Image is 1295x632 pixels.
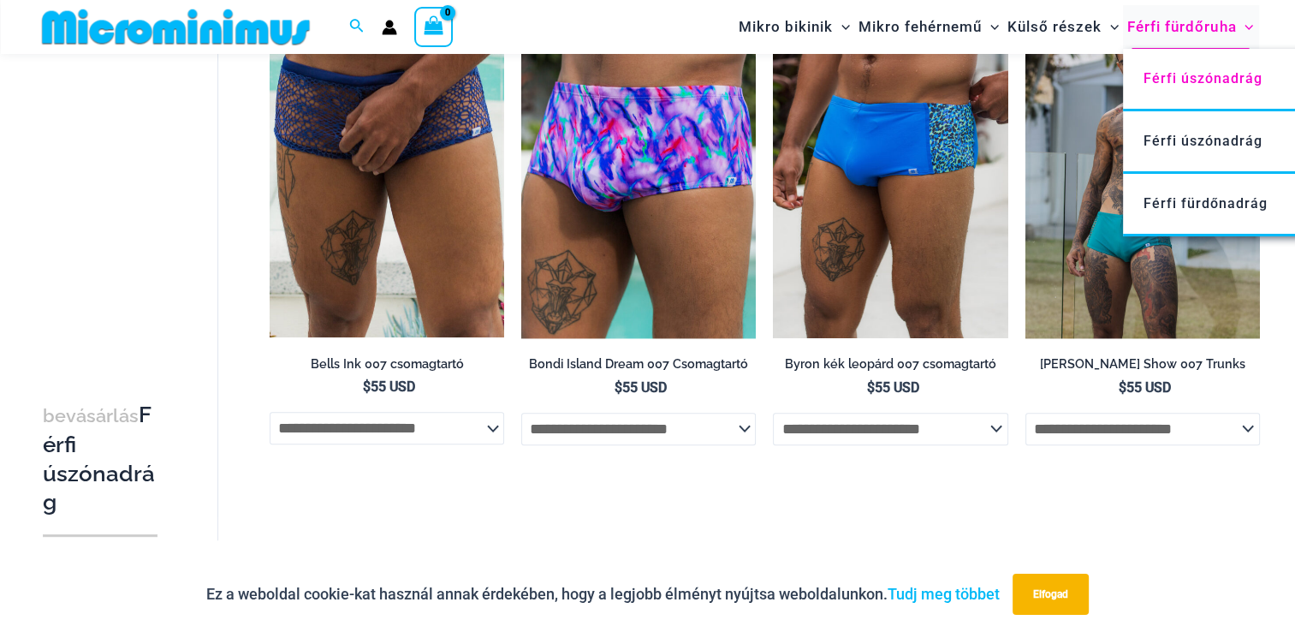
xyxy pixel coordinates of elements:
[858,18,982,35] font: Mikro fehérnemű
[888,585,1000,603] a: Tudj meg többet
[854,5,1003,49] a: Mikro fehérneműMenu ToggleMenü váltás
[773,356,1007,373] h2: Byron kék leopárd 007 csomagtartó
[35,8,317,46] img: MM SHOP LOGÓ LAPOS
[1144,195,1268,212] span: Férfi fürdőnadrág
[615,379,667,396] bdi: 55 USD
[1144,133,1262,149] span: Férfi úszónadrág
[1013,574,1089,615] button: Elfogad
[1123,5,1257,49] a: Férfi fürdőruhaMenu ToggleMenü váltás
[382,20,397,35] a: Fiókikon link
[833,5,850,49] span: Menü váltás
[363,379,415,395] bdi: 55 USD
[732,3,1261,51] nav: Navigáció a webhelyen
[414,7,454,46] a: Bevásárlókosár megtekintése, üres
[43,405,139,426] span: bevásárlás
[43,401,157,517] h3: Férfi úszónadrág
[1003,5,1123,49] a: Külső részekMenu ToggleMenü váltás
[867,379,919,396] bdi: 55 USD
[521,356,756,379] a: Bondi Island Dream 007 Csomagtartó
[1119,379,1171,396] bdi: 55 USD
[521,356,756,373] h2: Bondi Island Dream 007 Csomagtartó
[1119,379,1126,396] span: $
[773,356,1007,379] a: Byron kék leopárd 007 csomagtartó
[43,5,197,348] iframe: TrustedSite Certified
[1127,18,1236,35] font: Férfi fürdőruha
[1102,5,1119,49] span: Menü váltás
[363,379,371,395] span: $
[1025,356,1260,373] h2: [PERSON_NAME] Show 007 Trunks
[734,5,854,49] a: Mikro bikinikMenu ToggleMenü váltás
[867,379,875,396] span: $
[270,356,504,379] a: Bells Ink 007 csomagtartó
[270,356,504,373] h2: Bells Ink 007 csomagtartó
[982,5,999,49] span: Menü váltás
[1236,5,1253,49] span: Menü váltás
[615,379,622,396] span: $
[1007,18,1102,35] font: Külső részek
[206,581,1000,607] p: Ez a weboldal cookie-kat használ annak érdekében, hogy a legjobb élményt nyújtsa weboldalunkon.
[739,18,833,35] font: Mikro bikinik
[1144,70,1262,86] span: Férfi úszónadrág
[1025,356,1260,379] a: [PERSON_NAME] Show 007 Trunks
[349,16,365,38] a: Keresés ikon link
